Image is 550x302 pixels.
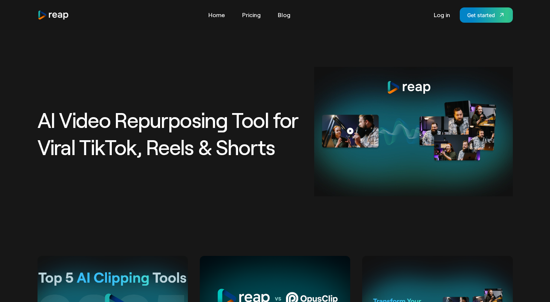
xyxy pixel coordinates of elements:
[38,106,305,161] h1: AI Video Repurposing Tool for Viral TikTok, Reels & Shorts
[205,9,229,21] a: Home
[274,9,294,21] a: Blog
[467,11,495,19] div: Get started
[314,67,513,196] img: AI Video Repurposing Tool for Viral TikTok, Reels & Shorts
[460,7,513,23] a: Get started
[430,9,454,21] a: Log in
[238,9,264,21] a: Pricing
[38,10,69,20] a: home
